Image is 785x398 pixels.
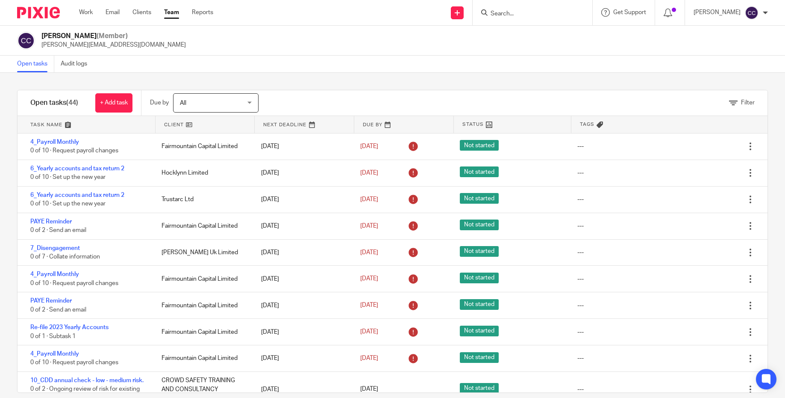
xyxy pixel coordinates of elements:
[253,350,352,367] div: [DATE]
[460,193,499,204] span: Not started
[253,324,352,341] div: [DATE]
[741,100,755,106] span: Filter
[460,140,499,151] span: Not started
[153,350,253,367] div: Fairmountain Capital Limited
[17,7,60,18] img: Pixie
[30,351,79,357] a: 4_Payroll Monthly
[106,8,120,17] a: Email
[460,383,499,394] span: Not started
[192,8,213,17] a: Reports
[153,324,253,341] div: Fairmountain Capital Limited
[253,191,352,208] div: [DATE]
[164,8,179,17] a: Team
[745,6,759,20] img: svg%3E
[460,326,499,336] span: Not started
[253,164,352,181] div: [DATE]
[253,244,352,261] div: [DATE]
[577,142,584,151] div: ---
[694,8,741,17] p: [PERSON_NAME]
[577,301,584,310] div: ---
[462,121,484,128] span: Status
[30,307,86,313] span: 0 of 2 · Send an email
[253,138,352,155] div: [DATE]
[360,386,378,392] span: [DATE]
[577,195,584,204] div: ---
[577,328,584,336] div: ---
[253,381,352,398] div: [DATE]
[460,220,499,230] span: Not started
[30,333,76,339] span: 0 of 1 · Subtask 1
[360,249,378,255] span: [DATE]
[577,169,584,177] div: ---
[577,354,584,362] div: ---
[360,143,378,149] span: [DATE]
[61,56,94,72] a: Audit logs
[460,352,499,363] span: Not started
[95,93,132,113] a: + Add task
[577,248,584,257] div: ---
[30,271,79,277] a: 4_Payroll Monthly
[30,139,79,145] a: 4_Payroll Monthly
[360,223,378,229] span: [DATE]
[153,297,253,314] div: Fairmountain Capital Limited
[253,270,352,288] div: [DATE]
[66,99,78,106] span: (44)
[253,217,352,235] div: [DATE]
[30,254,100,260] span: 0 of 7 · Collate information
[360,329,378,335] span: [DATE]
[577,385,584,394] div: ---
[17,56,54,72] a: Open tasks
[30,245,80,251] a: 7_Disengagement
[150,98,169,107] p: Due by
[153,217,253,235] div: Fairmountain Capital Limited
[153,244,253,261] div: [PERSON_NAME] Uk Limited
[460,246,499,257] span: Not started
[490,10,567,18] input: Search
[132,8,151,17] a: Clients
[153,164,253,181] div: Hocklynn Limited
[30,227,86,233] span: 0 of 2 · Send an email
[460,273,499,283] span: Not started
[460,299,499,310] span: Not started
[577,275,584,283] div: ---
[360,303,378,309] span: [DATE]
[153,270,253,288] div: Fairmountain Capital Limited
[30,360,118,366] span: 0 of 10 · Request payroll changes
[153,138,253,155] div: Fairmountain Capital Limited
[79,8,93,17] a: Work
[180,100,186,106] span: All
[360,170,378,176] span: [DATE]
[30,201,106,207] span: 0 of 10 · Set up the new year
[30,166,124,172] a: 6_Yearly accounts and tax return 2
[30,324,109,330] a: Re-file 2023 Yearly Accounts
[41,41,186,49] p: [PERSON_NAME][EMAIL_ADDRESS][DOMAIN_NAME]
[30,298,72,304] a: PAYE Reminder
[360,355,378,361] span: [DATE]
[30,192,124,198] a: 6_Yearly accounts and tax return 2
[97,33,128,39] span: (Member)
[577,222,584,230] div: ---
[30,377,144,383] a: 10_CDD annual check - low - medium risk.
[30,148,118,154] span: 0 of 10 · Request payroll changes
[580,121,594,128] span: Tags
[153,191,253,208] div: Trustarc Ltd
[30,219,72,225] a: PAYE Reminder
[41,32,186,41] h2: [PERSON_NAME]
[30,98,78,107] h1: Open tasks
[613,9,646,15] span: Get Support
[360,196,378,202] span: [DATE]
[30,280,118,286] span: 0 of 10 · Request payroll changes
[30,174,106,180] span: 0 of 10 · Set up the new year
[253,297,352,314] div: [DATE]
[460,166,499,177] span: Not started
[360,276,378,282] span: [DATE]
[17,32,35,50] img: svg%3E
